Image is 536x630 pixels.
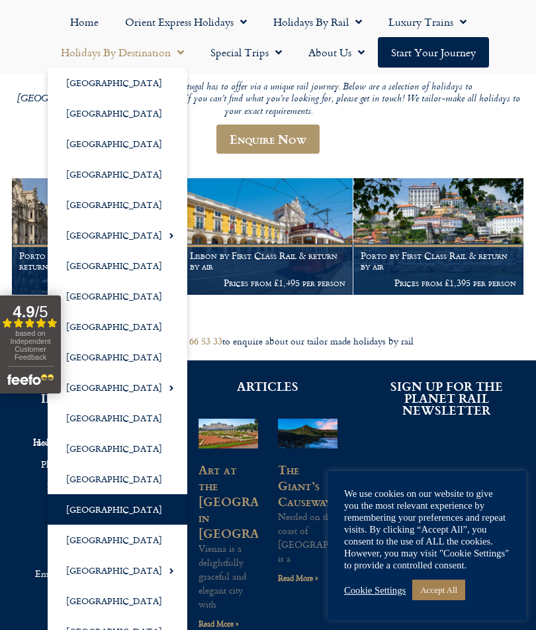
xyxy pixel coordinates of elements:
[20,475,159,497] a: Follow us on Twitter
[112,7,260,37] a: Orient Express Holidays
[48,342,187,372] a: [GEOGRAPHIC_DATA]
[190,278,345,288] p: Prices from £1,495 per person
[199,617,239,630] a: Read more about Art at the Belvedere Palace in Vienna
[48,433,187,464] a: [GEOGRAPHIC_DATA]
[48,464,187,494] a: [GEOGRAPHIC_DATA]
[344,584,406,596] a: Cookie Settings
[412,580,465,600] a: Accept All
[199,460,336,542] a: Art at the [GEOGRAPHIC_DATA] in [GEOGRAPHIC_DATA]
[377,380,516,416] h2: SIGN UP FOR THE PLANET RAIL NEWSLETTER
[48,250,187,281] a: [GEOGRAPHIC_DATA]
[20,431,159,453] a: Insure your trip with Holiday Extras
[48,403,187,433] a: [GEOGRAPHIC_DATA]
[197,37,295,68] a: Special Trips
[216,125,320,154] a: Enquire Now
[19,250,175,272] h1: Porto & Lisbon by First Class Rail & return by air
[19,278,175,288] p: Prices from £1,695 per person
[344,488,510,571] div: We use cookies on our website to give you the most relevant experience by remembering your prefer...
[278,460,332,510] a: The Giant’s Causeway
[378,37,489,68] a: Start your Journey
[12,178,183,295] a: Porto & Lisbon by First Class Rail & return by air Prices from £1,695 per person
[20,562,159,584] a: Employment Opportunities
[199,541,258,611] p: Vienna is a delightfully graceful and elegant city with
[48,189,187,220] a: [GEOGRAPHIC_DATA]
[20,519,159,541] a: Terms of Use
[48,494,187,525] a: [GEOGRAPHIC_DATA]
[48,281,187,311] a: [GEOGRAPHIC_DATA]
[353,178,524,295] a: Porto by First Class Rail & return by air Prices from £1,395 per person
[48,220,187,250] a: [GEOGRAPHIC_DATA]
[20,453,159,475] a: Planet Rail on Facebook
[20,541,159,562] a: Privacy & Cookies
[48,98,187,129] a: [GEOGRAPHIC_DATA]
[20,497,159,519] a: Booking Conditions
[48,311,187,342] a: [GEOGRAPHIC_DATA]
[7,7,529,68] nav: Menu
[199,380,337,392] h2: ARTICLES
[361,278,516,288] p: Prices from £1,395 per person
[48,555,187,586] a: [GEOGRAPHIC_DATA]
[48,525,187,555] a: [GEOGRAPHIC_DATA]
[278,572,318,584] a: Read more about The Giant’s Causeway
[48,129,187,159] a: [GEOGRAPHIC_DATA]
[295,37,378,68] a: About Us
[48,372,187,403] a: [GEOGRAPHIC_DATA]
[260,7,375,37] a: Holidays by Rail
[48,159,187,189] a: [GEOGRAPHIC_DATA]
[20,431,159,584] nav: Menu
[190,250,345,272] h1: Lisbon by First Class Rail & return by air
[12,81,524,119] p: Explore the very best of what Portugal has to offer via a unique rail journey. Below are a select...
[48,37,197,68] a: Holidays by Destination
[361,250,516,272] h1: Porto by First Class Rail & return by air
[183,178,353,295] a: Lisbon by First Class Rail & return by air Prices from £1,495 per person
[163,334,222,348] a: 01347 66 53 33
[375,7,480,37] a: Luxury Trains
[7,335,529,348] div: Call us on to enquire about our tailor made holidays by rail
[48,586,187,616] a: [GEOGRAPHIC_DATA]
[278,509,337,565] p: Nestled on the coast of [GEOGRAPHIC_DATA] is a
[48,68,187,98] a: [GEOGRAPHIC_DATA]
[57,7,112,37] a: Home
